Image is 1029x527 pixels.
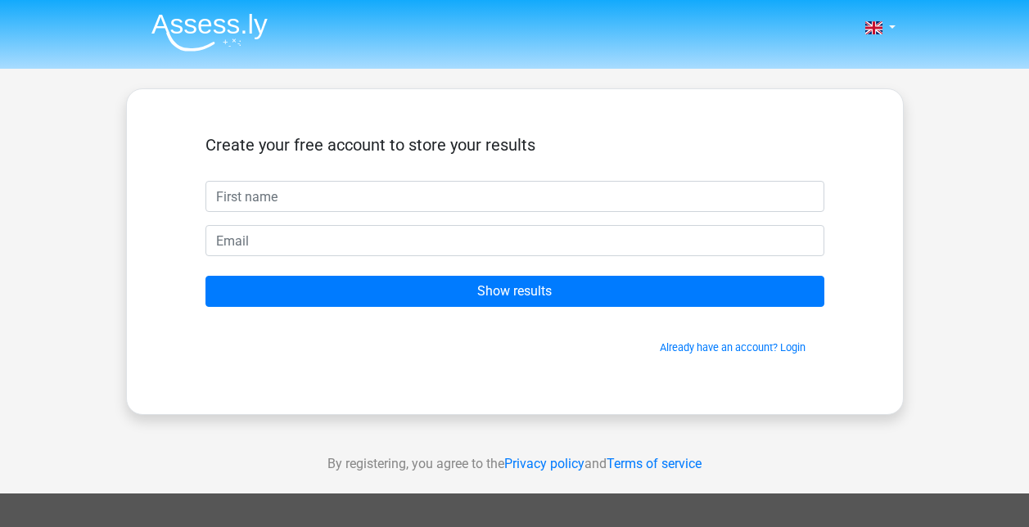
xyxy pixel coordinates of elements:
[504,456,584,471] a: Privacy policy
[205,135,824,155] h5: Create your free account to store your results
[205,225,824,256] input: Email
[151,13,268,52] img: Assessly
[205,181,824,212] input: First name
[205,276,824,307] input: Show results
[660,341,806,354] a: Already have an account? Login
[607,456,702,471] a: Terms of service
